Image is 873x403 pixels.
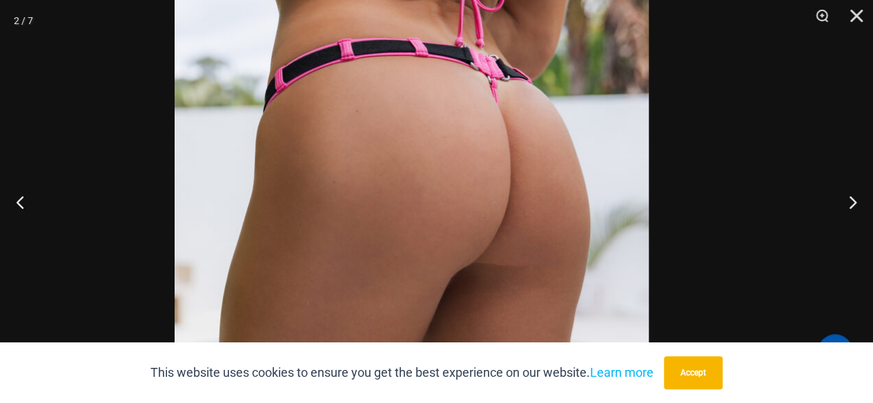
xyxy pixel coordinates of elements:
button: Next [821,167,873,236]
div: 2 / 7 [14,10,33,31]
a: Learn more [590,365,654,380]
button: Accept [664,356,723,389]
p: This website uses cookies to ensure you get the best experience on our website. [150,362,654,383]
